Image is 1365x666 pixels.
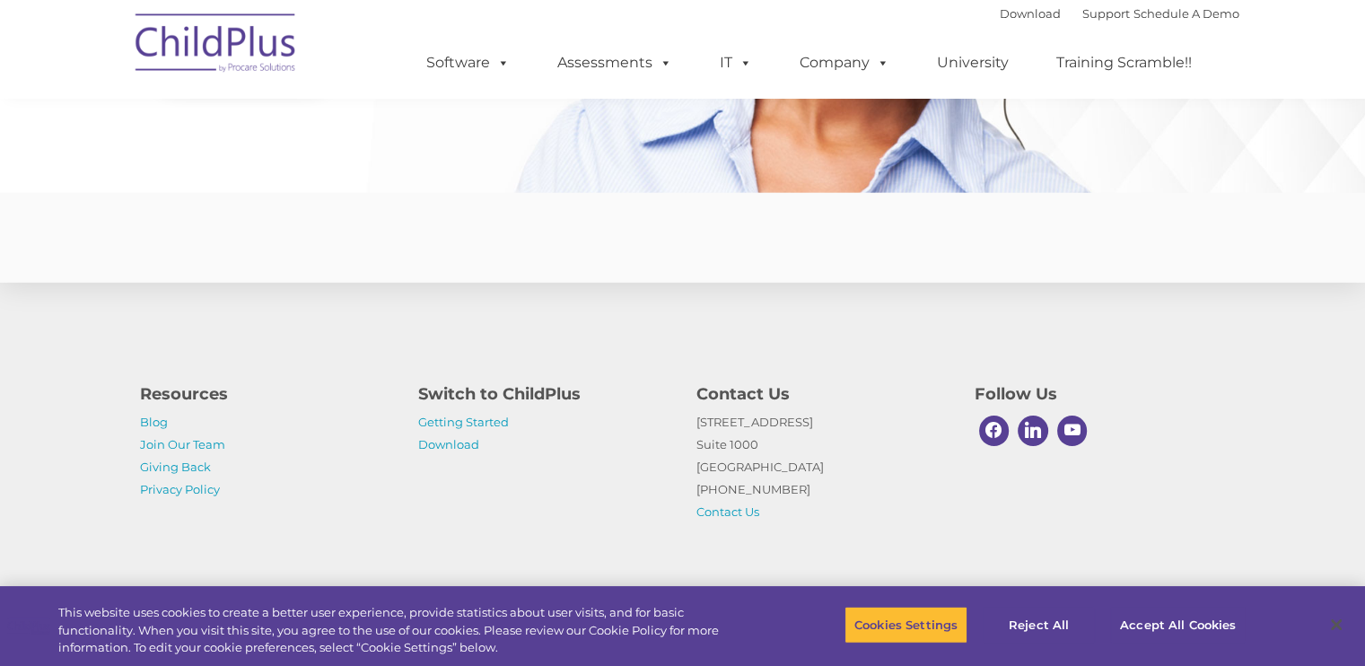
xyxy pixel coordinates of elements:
a: Giving Back [140,460,211,474]
a: Schedule A Demo [1133,6,1239,21]
a: Contact Us [696,504,759,519]
a: IT [702,45,770,81]
a: University [919,45,1027,81]
p: [STREET_ADDRESS] Suite 1000 [GEOGRAPHIC_DATA] [PHONE_NUMBER] [696,411,948,523]
button: Close [1317,605,1356,644]
a: Facebook [975,411,1014,451]
button: Accept All Cookies [1110,606,1246,644]
a: Training Scramble!! [1038,45,1210,81]
button: Reject All [983,606,1095,644]
a: Privacy Policy [140,482,220,496]
font: | [1000,6,1239,21]
a: Software [408,45,528,81]
h4: Contact Us [696,381,948,407]
a: Support [1082,6,1130,21]
a: Linkedin [1013,411,1053,451]
h4: Follow Us [975,381,1226,407]
a: Youtube [1053,411,1092,451]
div: This website uses cookies to create a better user experience, provide statistics about user visit... [58,604,751,657]
a: Company [782,45,907,81]
img: ChildPlus by Procare Solutions [127,1,306,91]
h4: Resources [140,381,391,407]
button: Cookies Settings [844,606,967,644]
a: Download [418,437,479,451]
a: Download [1000,6,1061,21]
h4: Switch to ChildPlus [418,381,669,407]
a: Assessments [539,45,690,81]
a: Join Our Team [140,437,225,451]
a: Blog [140,415,168,429]
a: Getting Started [418,415,509,429]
